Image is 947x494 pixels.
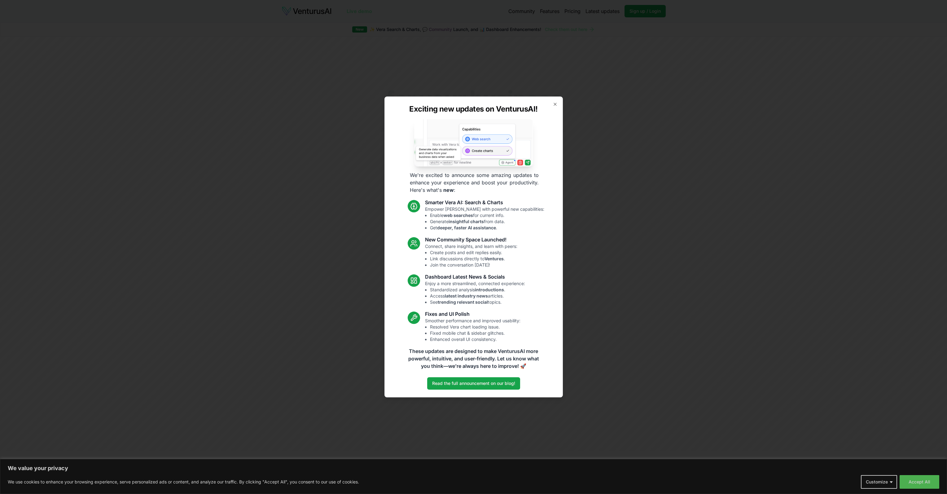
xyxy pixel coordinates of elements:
h3: New Community Space Launched! [425,236,517,244]
strong: introductions [475,287,504,293]
li: Access articles. [430,293,525,299]
p: Enjoy a more streamlined, connected experience: [425,281,525,306]
h3: Smarter Vera AI: Search & Charts [425,199,544,206]
li: Generate from data. [430,219,544,225]
strong: web searches [444,213,473,218]
strong: latest industry news [445,293,488,299]
li: Get . [430,225,544,231]
p: These updates are designed to make VenturusAI more powerful, intuitive, and user-friendly. Let us... [404,348,543,370]
h3: Fixes and UI Polish [425,311,520,318]
img: Vera AI [414,119,533,166]
li: Resolved Vera chart loading issue. [430,324,520,330]
strong: insightful charts [449,219,484,224]
strong: trending relevant social [438,300,488,305]
li: Standardized analysis . [430,287,525,293]
li: Enable for current info. [430,213,544,219]
a: Read the full announcement on our blog! [427,377,520,390]
li: Link discussions directly to . [430,256,517,262]
p: We're excited to announce some amazing updates to enhance your experience and boost your producti... [405,172,544,194]
p: Empower [PERSON_NAME] with powerful new capabilities: [425,206,544,231]
li: Create posts and edit replies easily. [430,250,517,256]
li: See topics. [430,299,525,306]
h3: Dashboard Latest News & Socials [425,273,525,281]
strong: Ventures [484,256,504,262]
li: Enhanced overall UI consistency. [430,337,520,343]
p: Connect, share insights, and learn with peers: [425,244,517,268]
li: Join the conversation [DATE]! [430,262,517,268]
strong: new [443,187,454,193]
h2: Exciting new updates on VenturusAI! [409,104,537,114]
strong: deeper, faster AI assistance [437,225,496,231]
li: Fixed mobile chat & sidebar glitches. [430,330,520,337]
p: Smoother performance and improved usability: [425,318,520,343]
